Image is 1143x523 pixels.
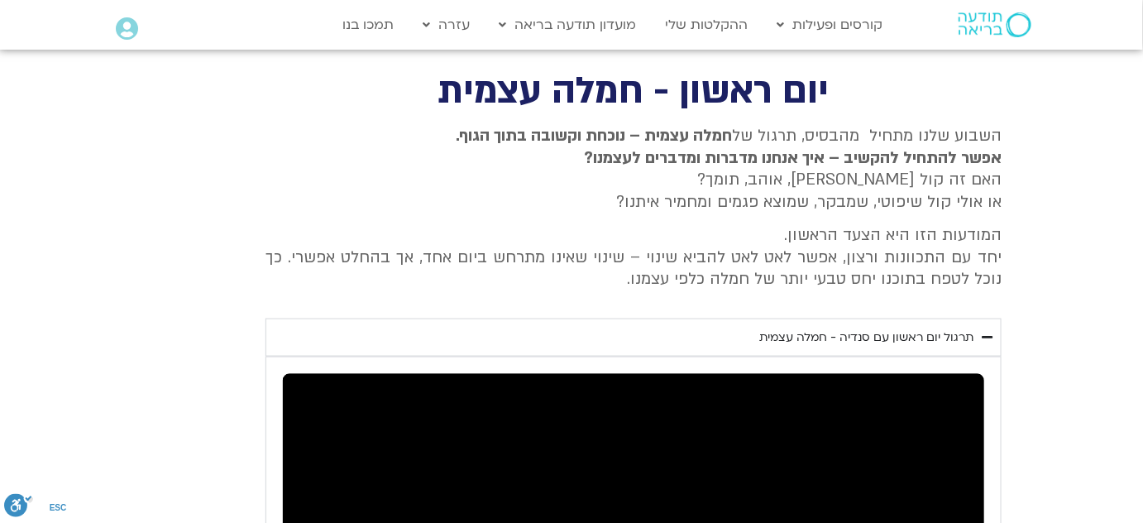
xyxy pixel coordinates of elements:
a: קורסים ופעילות [769,9,892,41]
strong: חמלה עצמית – נוכחת וקשובה בתוך הגוף. אפשר להתחיל להקשיב – איך אנחנו מדברות ומדברים לעצמנו? [456,125,1002,168]
div: תרגול יום ראשון עם סנדיה - חמלה עצמית [759,328,973,348]
a: עזרה [415,9,479,41]
p: השבוע שלנו מתחיל מהבסיס, תרגול של האם זה קול [PERSON_NAME], אוהב, תומך? או אולי קול שיפוטי, שמבקר... [265,125,1002,213]
p: המודעות הזו היא הצעד הראשון. יחד עם התכוונות ורצון, אפשר לאט לאט להביא שינוי – שינוי שאינו מתרחש ... [265,224,1002,290]
summary: תרגול יום ראשון עם סנדיה - חמלה עצמית [265,319,1002,357]
img: תודעה בריאה [959,12,1031,37]
a: ההקלטות שלי [658,9,757,41]
a: תמכו בנו [335,9,403,41]
a: מועדון תודעה בריאה [491,9,645,41]
h2: יום ראשון - חמלה עצמית [265,74,1002,108]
